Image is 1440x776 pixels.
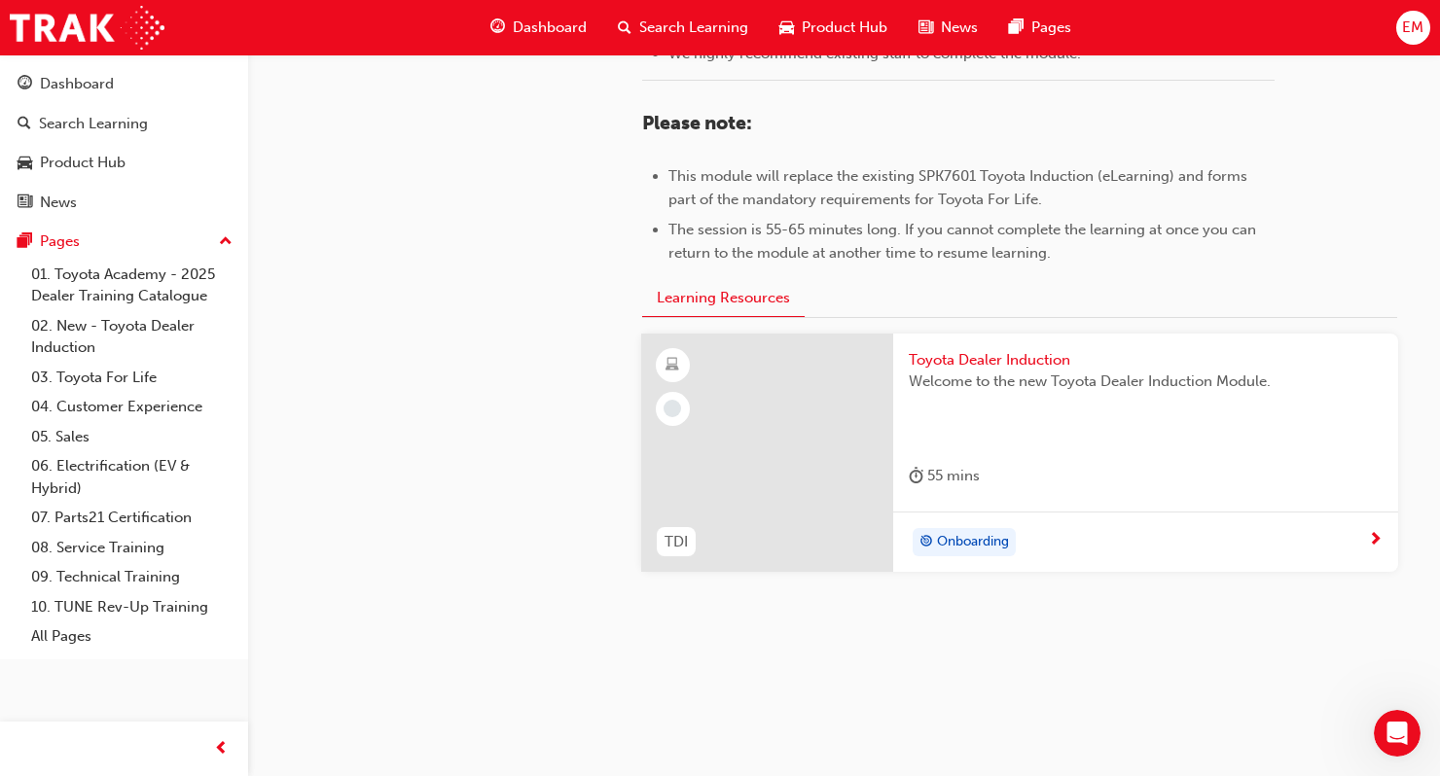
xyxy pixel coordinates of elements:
[18,194,32,212] span: news-icon
[802,17,887,39] span: Product Hub
[23,392,240,422] a: 04. Customer Experience
[8,145,240,181] a: Product Hub
[40,192,77,214] div: News
[909,349,1383,371] span: Toyota Dealer Induction
[909,370,1383,393] span: Welcome to the new Toyota Dealer Induction Module.
[1374,710,1421,757] iframe: Intercom live chat
[764,8,903,48] a: car-iconProduct Hub
[1031,17,1071,39] span: Pages
[490,16,505,40] span: guage-icon
[214,737,229,761] span: prev-icon
[941,17,978,39] span: News
[668,167,1251,208] span: This module will replace the existing SPK7601 Toyota Induction (eLearning) and forms part of the ...
[602,8,764,48] a: search-iconSearch Learning
[23,503,240,533] a: 07. Parts21 Certification
[8,224,240,260] button: Pages
[641,334,1398,573] a: TDIToyota Dealer InductionWelcome to the new Toyota Dealer Induction Module.duration-icon 55 mins...
[8,66,240,102] a: Dashboard
[23,363,240,393] a: 03. Toyota For Life
[8,185,240,221] a: News
[642,279,805,317] button: Learning Resources
[39,113,148,135] div: Search Learning
[475,8,602,48] a: guage-iconDashboard
[909,464,923,488] span: duration-icon
[23,422,240,452] a: 05. Sales
[1368,532,1383,549] span: next-icon
[642,112,752,134] span: Please note:
[618,16,631,40] span: search-icon
[18,116,31,133] span: search-icon
[513,17,587,39] span: Dashboard
[8,62,240,224] button: DashboardSearch LearningProduct HubNews
[918,16,933,40] span: news-icon
[1402,17,1423,39] span: EM
[1396,11,1430,45] button: EM
[40,73,114,95] div: Dashboard
[665,531,688,553] span: TDI
[23,311,240,363] a: 02. New - Toyota Dealer Induction
[23,533,240,563] a: 08. Service Training
[639,17,748,39] span: Search Learning
[18,155,32,172] span: car-icon
[219,229,233,255] span: up-icon
[40,152,126,174] div: Product Hub
[909,464,980,488] div: 55 mins
[919,530,933,555] span: target-icon
[40,230,80,253] div: Pages
[1009,16,1024,40] span: pages-icon
[8,106,240,142] a: Search Learning
[18,233,32,251] span: pages-icon
[666,353,679,378] span: learningResourceType_ELEARNING-icon
[937,531,1009,553] span: Onboarding
[779,16,794,40] span: car-icon
[23,260,240,311] a: 01. Toyota Academy - 2025 Dealer Training Catalogue
[23,621,240,652] a: All Pages
[23,451,240,503] a: 06. Electrification (EV & Hybrid)
[668,221,1260,262] span: The session is 55-65 minutes long. If you cannot complete the learning at once you can return to ...
[10,6,164,50] img: Trak
[664,400,681,417] span: learningRecordVerb_NONE-icon
[23,592,240,622] a: 10. TUNE Rev-Up Training
[903,8,993,48] a: news-iconNews
[18,76,32,93] span: guage-icon
[993,8,1087,48] a: pages-iconPages
[23,562,240,592] a: 09. Technical Training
